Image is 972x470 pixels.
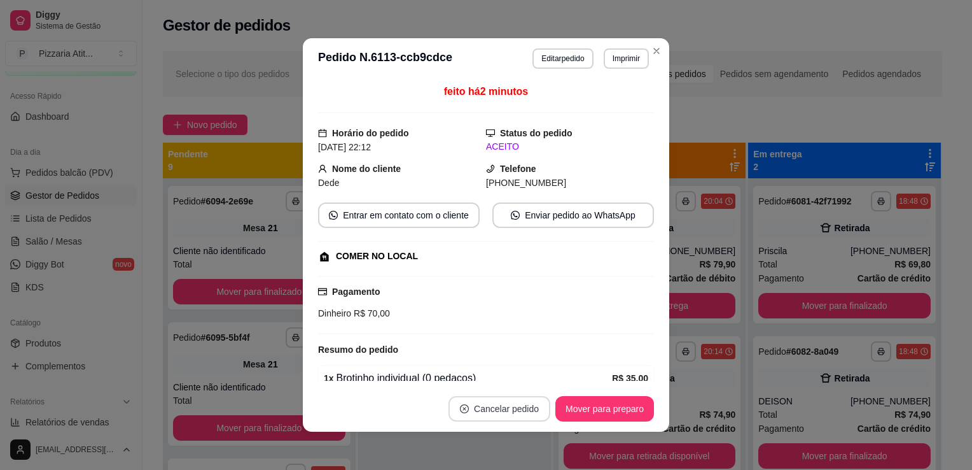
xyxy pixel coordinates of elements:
[318,308,351,318] span: Dinheiro
[318,287,327,296] span: credit-card
[486,129,495,138] span: desktop
[318,164,327,173] span: user
[444,86,528,97] span: feito há 2 minutos
[500,128,573,138] strong: Status do pedido
[332,128,409,138] strong: Horário do pedido
[329,211,338,220] span: whats-app
[604,48,649,69] button: Imprimir
[324,371,612,386] div: Brotinho individual (0 pedaços)
[511,211,520,220] span: whats-app
[318,178,339,188] span: Dede
[336,250,418,263] div: COMER NO LOCAL
[351,308,390,318] span: R$ 70,00
[324,373,334,383] strong: 1 x
[555,396,654,422] button: Mover para preparo
[486,178,566,188] span: [PHONE_NUMBER]
[318,345,398,355] strong: Resumo do pedido
[448,396,550,422] button: close-circleCancelar pedido
[332,164,401,174] strong: Nome do cliente
[492,203,654,228] button: whats-appEnviar pedido ao WhatsApp
[612,373,648,383] strong: R$ 35,00
[332,287,380,297] strong: Pagamento
[318,129,327,138] span: calendar
[318,48,452,69] h3: Pedido N. 6113-ccb9cdce
[486,164,495,173] span: phone
[318,142,371,152] span: [DATE] 22:12
[500,164,536,174] strong: Telefone
[318,203,480,228] button: whats-appEntrar em contato com o cliente
[646,41,667,61] button: Close
[532,48,593,69] button: Editarpedido
[486,140,654,153] div: ACEITO
[460,404,469,413] span: close-circle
